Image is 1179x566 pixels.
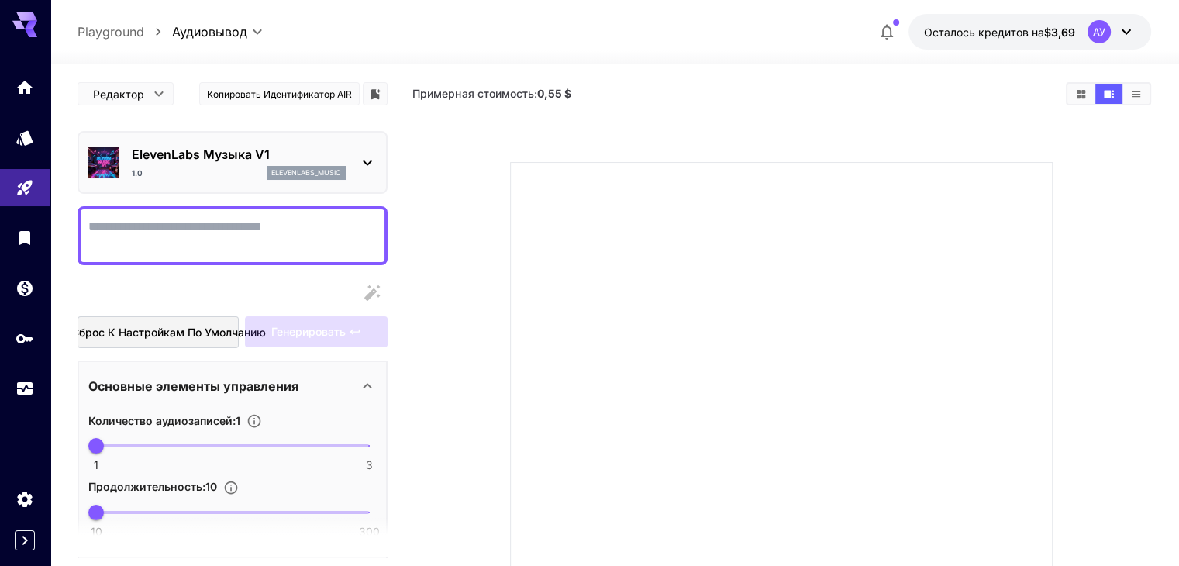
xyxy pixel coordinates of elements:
[78,22,172,41] nav: хлебные крошки
[94,458,98,471] font: 1
[88,480,202,493] font: Продолжительность
[16,329,34,348] div: API-ключи
[172,24,247,40] font: Аудиовывод
[368,85,382,103] button: Добавить в библиотеку
[1095,84,1122,104] button: Показывать медиа в режиме видео
[236,414,240,427] font: 1
[536,87,571,100] font: 0,55 $
[93,88,144,101] font: Редактор
[908,14,1151,50] button: 3,69215 долл. СШААУ
[202,480,205,493] font: :
[207,88,352,100] font: Копировать идентификатор AIR
[132,147,270,162] font: ElevenLabs Музыка V1
[15,530,35,550] button: Expand sidebar
[205,480,217,493] font: 10
[16,489,34,509] div: Настройки
[71,326,266,339] font: Сброс к настройкам по умолчанию
[16,78,34,97] div: Дом
[88,368,377,405] div: Основные элементы управления
[217,480,245,495] button: Укажите длительность каждого аудиофайла в секундах.
[16,278,34,298] div: Кошелек
[199,82,360,105] button: Копировать идентификатор AIR
[88,139,377,186] div: ElevenLabs Музыка V11.0elevenlabs_music
[924,26,1044,39] font: Осталось кредитов на
[233,414,236,427] font: :
[1044,26,1075,39] font: $3,69
[1066,82,1151,105] div: Показать медиа в виде сеткиПоказывать медиа в режиме видеоПоказать медиа в виде списка
[240,413,268,429] button: Укажите, сколько аудиофайлов нужно сгенерировать в одном запросе. Стоимость каждого аудиофайла бу...
[1093,26,1105,38] font: АУ
[1122,84,1150,104] button: Показать медиа в виде списка
[16,128,34,147] div: Модели
[1067,84,1095,104] button: Показать медиа в виде сетки
[366,458,373,471] font: 3
[132,168,143,178] font: 1.0
[88,414,233,427] font: Количество аудиозаписей
[412,87,536,100] font: Примерная стоимость:
[16,228,34,247] div: Библиотека
[88,378,298,394] font: Основные элементы управления
[78,22,144,41] a: Playground
[16,379,34,399] div: Использование
[271,168,341,177] font: elevenlabs_music
[16,178,34,198] div: Детская площадка
[78,316,239,348] button: Сброс к настройкам по умолчанию
[924,24,1075,40] div: 3,69215 долл. США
